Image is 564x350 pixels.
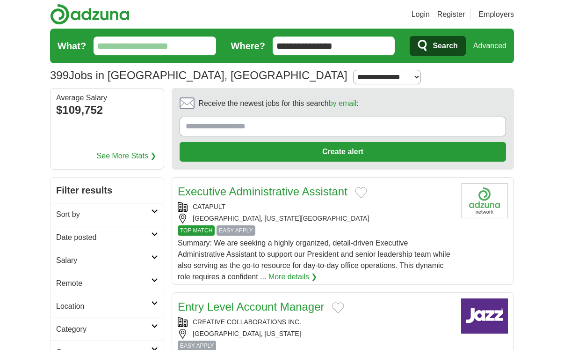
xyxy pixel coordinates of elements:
[473,37,506,55] a: Advanced
[56,232,151,243] h2: Date posted
[332,302,344,313] button: Add to favorite jobs
[178,300,325,313] a: Entry Level Account Manager
[51,318,164,341] a: Category
[461,183,508,218] img: Catapult Healthcare logo
[51,203,164,226] a: Sort by
[198,98,358,109] span: Receive the newest jobs for this search :
[178,214,454,223] div: [GEOGRAPHIC_DATA], [US_STATE][GEOGRAPHIC_DATA]
[193,203,225,210] a: CATAPULT
[51,295,164,318] a: Location
[178,239,450,281] span: Summary: We are seeking a highly organized, detail-driven Executive Administrative Assistant to s...
[56,278,151,289] h2: Remote
[217,225,255,236] span: EASY APPLY
[178,329,454,339] div: [GEOGRAPHIC_DATA], [US_STATE]
[178,185,347,198] a: Executive Administrative Assistant
[56,102,158,119] div: $109,752
[178,225,215,236] span: TOP MATCH
[97,150,157,162] a: See More Stats ❯
[56,94,158,102] div: Average Salary
[268,271,318,283] a: More details ❯
[329,99,357,107] a: by email
[437,9,465,20] a: Register
[478,9,514,20] a: Employers
[410,36,465,56] button: Search
[50,67,69,84] span: 399
[433,37,457,55] span: Search
[50,4,130,25] img: Adzuna logo
[50,69,347,82] h1: Jobs in [GEOGRAPHIC_DATA], [GEOGRAPHIC_DATA]
[56,255,151,266] h2: Salary
[51,178,164,203] h2: Filter results
[178,317,454,327] div: CREATIVE COLLABORATIONS INC.
[412,9,430,20] a: Login
[51,249,164,272] a: Salary
[51,272,164,295] a: Remote
[355,187,367,198] button: Add to favorite jobs
[56,209,151,220] h2: Sort by
[56,301,151,312] h2: Location
[58,39,86,53] label: What?
[461,298,508,334] img: Company logo
[51,226,164,249] a: Date posted
[180,142,506,162] button: Create alert
[231,39,265,53] label: Where?
[56,324,151,335] h2: Category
